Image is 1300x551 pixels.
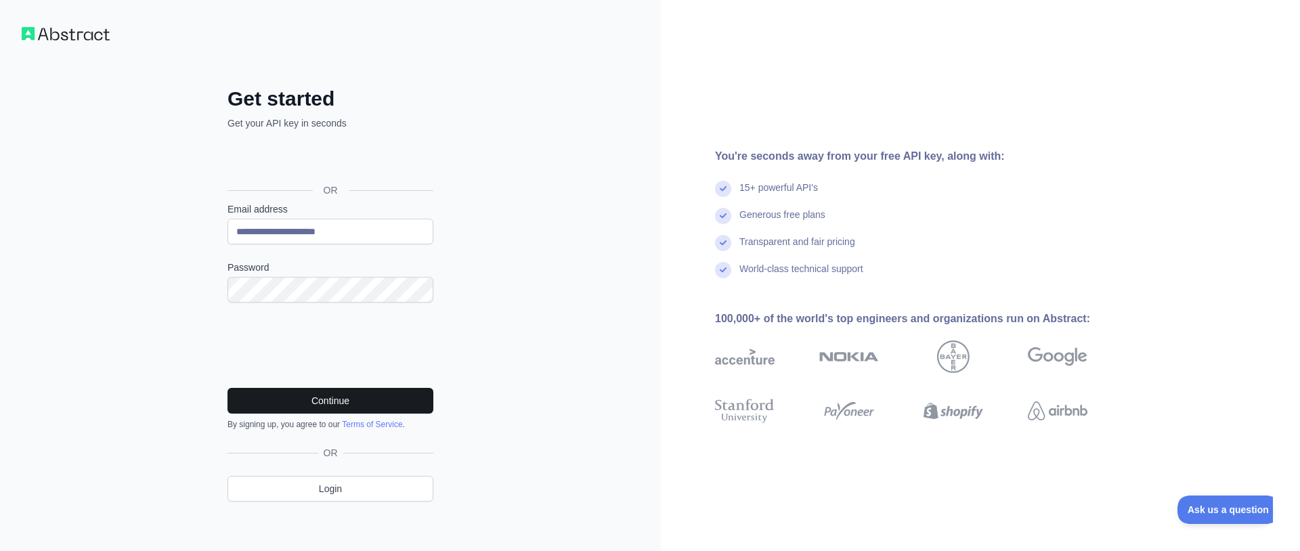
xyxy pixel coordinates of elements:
p: Get your API key in seconds [227,116,433,130]
img: google [1028,340,1087,373]
img: airbnb [1028,396,1087,426]
img: nokia [819,340,879,373]
div: Acceder con Google. Se abre en una pestaña nueva [227,145,431,175]
img: payoneer [819,396,879,426]
img: check mark [715,181,731,197]
iframe: reCAPTCHA [227,319,433,372]
iframe: Toggle Customer Support [1177,495,1273,524]
img: bayer [937,340,970,373]
img: check mark [715,235,731,251]
img: Workflow [22,27,110,41]
span: OR [313,183,349,197]
img: accenture [715,340,775,373]
div: 15+ powerful API's [739,181,818,208]
button: Continue [227,388,433,414]
span: OR [318,446,343,460]
img: stanford university [715,396,775,426]
div: 100,000+ of the world's top engineers and organizations run on Abstract: [715,311,1131,327]
a: Terms of Service [342,420,402,429]
a: Login [227,476,433,502]
iframe: Botón de Acceder con Google [221,145,437,175]
img: shopify [924,396,983,426]
div: World-class technical support [739,262,863,289]
div: You're seconds away from your free API key, along with: [715,148,1131,164]
label: Password [227,261,433,274]
img: check mark [715,208,731,224]
h2: Get started [227,87,433,111]
img: check mark [715,262,731,278]
div: By signing up, you agree to our . [227,419,433,430]
label: Email address [227,202,433,216]
div: Generous free plans [739,208,825,235]
div: Transparent and fair pricing [739,235,855,262]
